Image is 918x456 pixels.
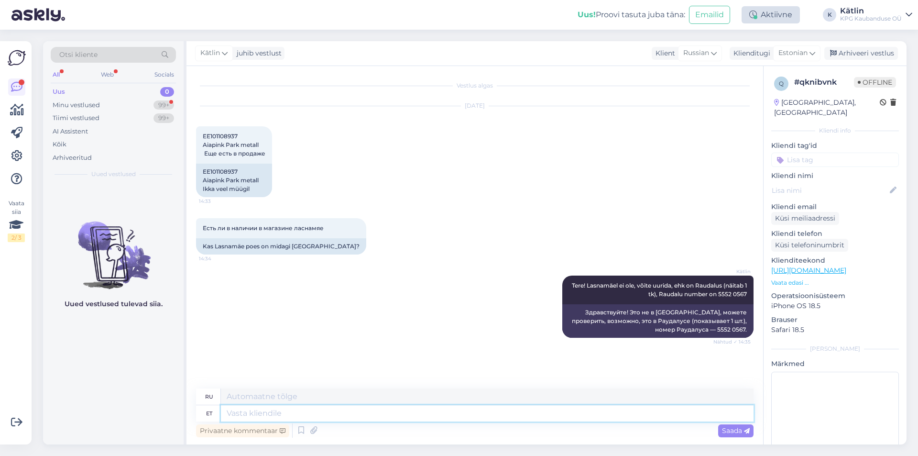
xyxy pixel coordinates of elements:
[51,68,62,81] div: All
[854,77,896,88] span: Offline
[203,133,265,157] span: EE101108937 Aiapink Park metall Еще есть в продаже
[771,315,899,325] p: Brauser
[771,202,899,212] p: Kliendi email
[778,48,808,58] span: Estonian
[771,229,899,239] p: Kliendi telefon
[53,127,88,136] div: AI Assistent
[771,266,846,275] a: [URL][DOMAIN_NAME]
[91,170,136,178] span: Uued vestlused
[771,256,899,266] p: Klienditeekond
[771,301,899,311] p: iPhone OS 18.5
[713,338,751,345] span: Nähtud ✓ 14:35
[53,153,92,163] div: Arhiveeritud
[840,7,912,22] a: KätlinKPG Kaubanduse OÜ
[199,198,235,205] span: 14:33
[203,224,324,232] span: Есть ли в наличии в магазине ласнамяе
[153,113,174,123] div: 99+
[53,113,99,123] div: Tiimi vestlused
[683,48,709,58] span: Russian
[153,100,174,110] div: 99+
[578,10,596,19] b: Uus!
[771,291,899,301] p: Operatsioonisüsteem
[199,255,235,262] span: 14:34
[205,389,213,405] div: ru
[652,48,675,58] div: Klient
[771,212,839,225] div: Küsi meiliaadressi
[8,234,25,242] div: 2 / 3
[779,80,784,87] span: q
[774,98,880,118] div: [GEOGRAPHIC_DATA], [GEOGRAPHIC_DATA]
[771,278,899,287] p: Vaata edasi ...
[578,9,685,21] div: Proovi tasuta juba täna:
[233,48,282,58] div: juhib vestlust
[715,268,751,275] span: Kätlin
[8,49,26,67] img: Askly Logo
[153,68,176,81] div: Socials
[772,185,888,196] input: Lisa nimi
[689,6,730,24] button: Emailid
[771,126,899,135] div: Kliendi info
[53,100,100,110] div: Minu vestlused
[65,299,163,309] p: Uued vestlused tulevad siia.
[722,426,750,435] span: Saada
[823,8,836,22] div: K
[771,171,899,181] p: Kliendi nimi
[196,81,754,90] div: Vestlus algas
[840,7,902,15] div: Kätlin
[824,47,898,60] div: Arhiveeri vestlus
[771,325,899,335] p: Safari 18.5
[160,87,174,97] div: 0
[562,304,754,338] div: Здравствуйте! Это не в [GEOGRAPHIC_DATA], можете проверить, возможно, это в Раудалусе (показывает...
[53,140,66,149] div: Kõik
[43,204,184,290] img: No chats
[771,345,899,353] div: [PERSON_NAME]
[771,153,899,167] input: Lisa tag
[196,238,366,255] div: Kas Lasnamäe poes on midagi [GEOGRAPHIC_DATA]?
[771,359,899,369] p: Märkmed
[742,6,800,23] div: Aktiivne
[794,77,854,88] div: # qknibvnk
[572,282,748,298] span: Tere! Lasnamäel ei ole, võite uurida, ehk on Raudalus (näitab 1 tk), Raudalu number on 5552 0567
[730,48,770,58] div: Klienditugi
[53,87,65,97] div: Uus
[771,141,899,151] p: Kliendi tag'id
[206,405,212,422] div: et
[771,239,848,252] div: Küsi telefoninumbrit
[196,424,289,437] div: Privaatne kommentaar
[99,68,116,81] div: Web
[59,50,98,60] span: Otsi kliente
[200,48,220,58] span: Kätlin
[8,199,25,242] div: Vaata siia
[196,101,754,110] div: [DATE]
[840,15,902,22] div: KPG Kaubanduse OÜ
[196,164,272,197] div: EE101108937 Aiapink Park metall Ikka veel müügil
